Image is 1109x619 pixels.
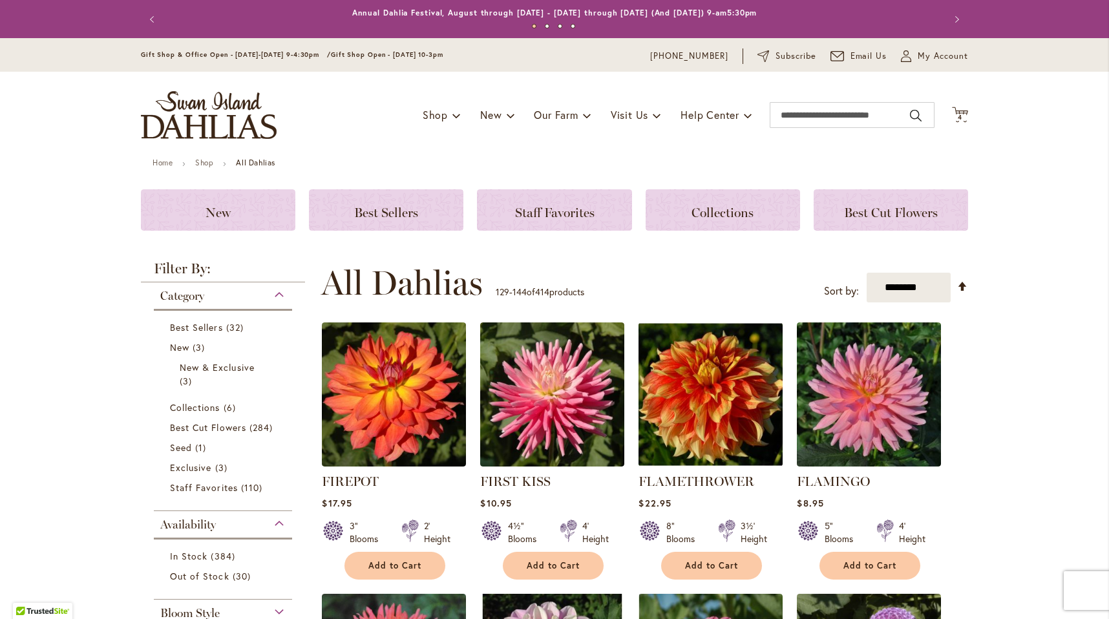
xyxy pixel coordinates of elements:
img: FLAMINGO [797,322,941,467]
a: Subscribe [757,50,816,63]
img: FIRST KISS [480,322,624,467]
span: $10.95 [480,497,511,509]
div: 8" Blooms [666,519,702,545]
span: Gift Shop Open - [DATE] 10-3pm [331,50,443,59]
a: Best Cut Flowers [814,189,968,231]
span: Availability [160,518,216,532]
a: Seed [170,441,279,454]
span: 30 [233,569,254,583]
img: FLAMETHROWER [639,322,783,467]
span: Collections [170,401,220,414]
a: [PHONE_NUMBER] [650,50,728,63]
a: FIREPOT [322,474,379,489]
a: Best Cut Flowers [170,421,279,434]
a: Home [153,158,173,167]
button: Add to Cart [661,552,762,580]
span: Best Cut Flowers [170,421,246,434]
button: 4 of 4 [571,24,575,28]
div: 4½" Blooms [508,519,544,545]
button: 4 [952,107,968,124]
a: New [170,341,279,354]
span: 284 [249,421,276,434]
span: Out of Stock [170,570,229,582]
button: Add to Cart [503,552,604,580]
span: Best Sellers [354,205,418,220]
a: FLAMETHROWER [639,474,754,489]
button: 2 of 4 [545,24,549,28]
a: store logo [141,91,277,139]
span: New [170,341,189,353]
label: Sort by: [824,279,859,303]
span: 3 [215,461,231,474]
a: Out of Stock 30 [170,569,279,583]
a: FLAMINGO [797,474,870,489]
button: Add to Cart [819,552,920,580]
span: 144 [512,286,527,298]
a: FIREPOT [322,457,466,469]
span: Shop [423,108,448,121]
span: Staff Favorites [515,205,595,220]
div: 5" Blooms [825,519,861,545]
span: 4 [958,113,962,121]
a: FLAMETHROWER [639,457,783,469]
a: Shop [195,158,213,167]
span: 414 [535,286,549,298]
span: New & Exclusive [180,361,255,373]
span: 129 [496,286,509,298]
span: Staff Favorites [170,481,238,494]
button: 3 of 4 [558,24,562,28]
button: My Account [901,50,968,63]
div: 3" Blooms [350,519,386,545]
span: Add to Cart [527,560,580,571]
a: Email Us [830,50,887,63]
a: FLAMINGO [797,457,941,469]
button: 1 of 4 [532,24,536,28]
span: Help Center [681,108,739,121]
div: 4' Height [582,519,609,545]
span: 32 [226,320,247,334]
span: Add to Cart [368,560,421,571]
button: Previous [141,6,167,32]
span: $17.95 [322,497,352,509]
span: New [480,108,502,121]
span: Best Sellers [170,321,223,333]
a: Collections [170,401,279,414]
span: Visit Us [611,108,648,121]
div: 2' Height [424,519,450,545]
a: FIRST KISS [480,474,551,489]
a: In Stock 384 [170,549,279,563]
a: FIRST KISS [480,457,624,469]
a: New [141,189,295,231]
span: $8.95 [797,497,823,509]
span: Add to Cart [685,560,738,571]
img: FIREPOT [322,322,466,467]
span: Category [160,289,204,303]
span: 384 [211,549,238,563]
button: Next [942,6,968,32]
div: 4' Height [899,519,925,545]
a: Annual Dahlia Festival, August through [DATE] - [DATE] through [DATE] (And [DATE]) 9-am5:30pm [352,8,757,17]
strong: Filter By: [141,262,305,282]
span: Collections [692,205,754,220]
span: Our Farm [534,108,578,121]
span: New [206,205,231,220]
button: Add to Cart [344,552,445,580]
span: Email Us [850,50,887,63]
span: Add to Cart [843,560,896,571]
span: Subscribe [776,50,816,63]
span: $22.95 [639,497,671,509]
span: 1 [195,441,209,454]
strong: All Dahlias [236,158,275,167]
a: Staff Favorites [477,189,631,231]
iframe: Launch Accessibility Center [10,573,46,609]
span: My Account [918,50,968,63]
span: 110 [241,481,266,494]
span: Exclusive [170,461,211,474]
a: Best Sellers [309,189,463,231]
a: New &amp; Exclusive [180,361,269,388]
span: Gift Shop & Office Open - [DATE]-[DATE] 9-4:30pm / [141,50,331,59]
span: All Dahlias [321,264,483,302]
p: - of products [496,282,584,302]
span: 6 [224,401,239,414]
a: Best Sellers [170,320,279,334]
